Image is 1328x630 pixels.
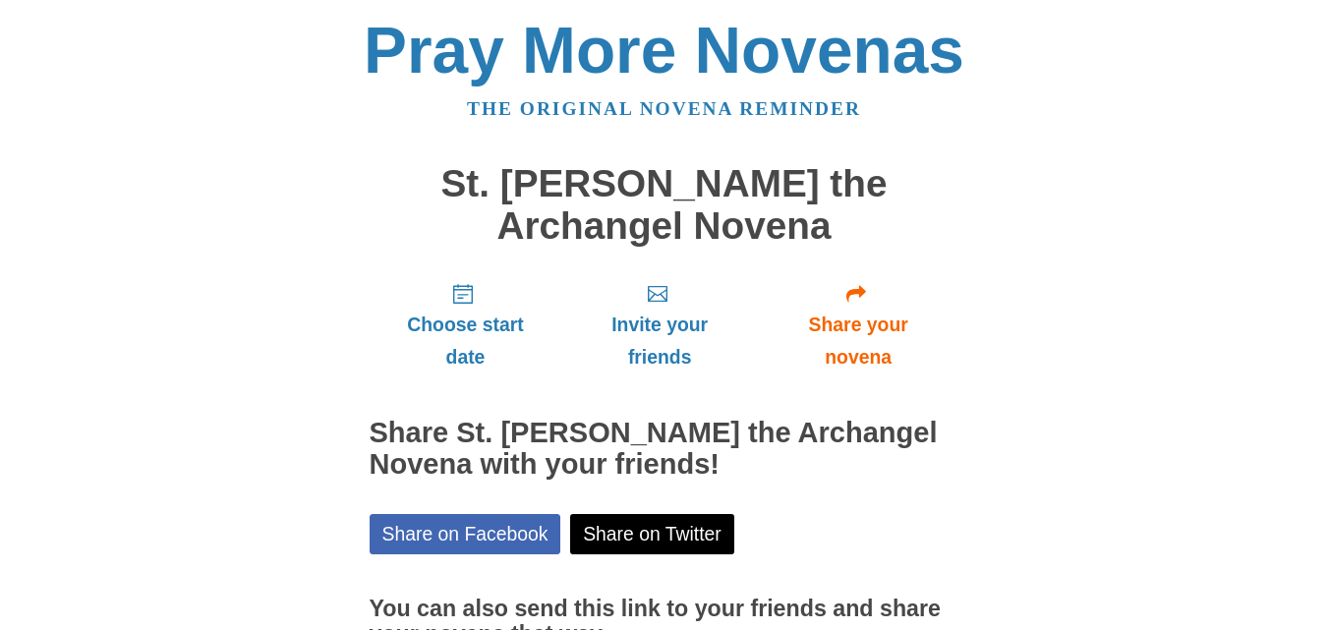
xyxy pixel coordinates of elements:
[467,98,861,119] a: The original novena reminder
[370,418,959,481] h2: Share St. [PERSON_NAME] the Archangel Novena with your friends!
[758,266,959,383] a: Share your novena
[370,163,959,247] h1: St. [PERSON_NAME] the Archangel Novena
[370,514,561,554] a: Share on Facebook
[389,309,543,373] span: Choose start date
[570,514,734,554] a: Share on Twitter
[561,266,757,383] a: Invite your friends
[581,309,737,373] span: Invite your friends
[370,266,562,383] a: Choose start date
[778,309,940,373] span: Share your novena
[364,14,964,86] a: Pray More Novenas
